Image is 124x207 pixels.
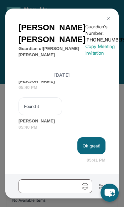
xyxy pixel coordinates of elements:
[19,118,105,124] span: [PERSON_NAME]
[101,184,119,202] button: chat-button
[19,84,105,91] span: 05:40 PM
[99,183,105,190] img: Send icon
[19,45,85,58] p: Guardian of [PERSON_NAME] [PERSON_NAME]
[24,103,57,110] p: Found it
[87,157,105,164] span: 05:41 PM
[82,183,88,190] img: Emoji
[106,16,111,21] img: Close Icon
[19,72,105,78] h3: [DATE]
[19,22,85,45] h1: [PERSON_NAME] [PERSON_NAME]
[19,124,105,131] span: 05:40 PM
[83,142,100,149] p: Ok great!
